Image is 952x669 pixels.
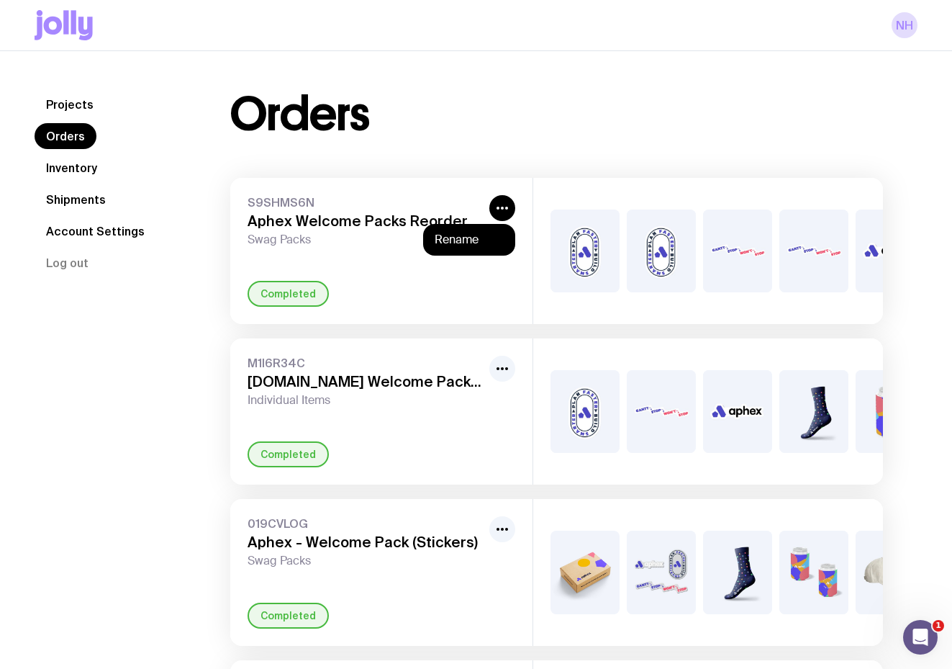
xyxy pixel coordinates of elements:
[35,155,109,181] a: Inventory
[35,250,100,276] button: Log out
[248,195,484,210] span: S9SHMS6N
[248,516,484,531] span: 019CVLOG
[35,218,156,244] a: Account Settings
[248,393,484,408] span: Individual Items
[933,620,944,632] span: 1
[248,441,329,467] div: Completed
[435,233,504,247] button: Rename
[248,534,484,551] h3: Aphex - Welcome Pack (Stickers)
[35,123,96,149] a: Orders
[35,91,105,117] a: Projects
[248,212,484,230] h3: Aphex Welcome Packs Reorder
[230,91,369,138] h1: Orders
[248,603,329,629] div: Completed
[903,620,938,655] iframe: Intercom live chat
[248,554,484,568] span: Swag Packs
[248,233,484,247] span: Swag Packs
[248,373,484,390] h3: [DOMAIN_NAME] Welcome Pack Repeats
[35,187,117,212] a: Shipments
[892,12,917,38] a: NH
[248,281,329,307] div: Completed
[248,356,484,370] span: M1I6R34C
